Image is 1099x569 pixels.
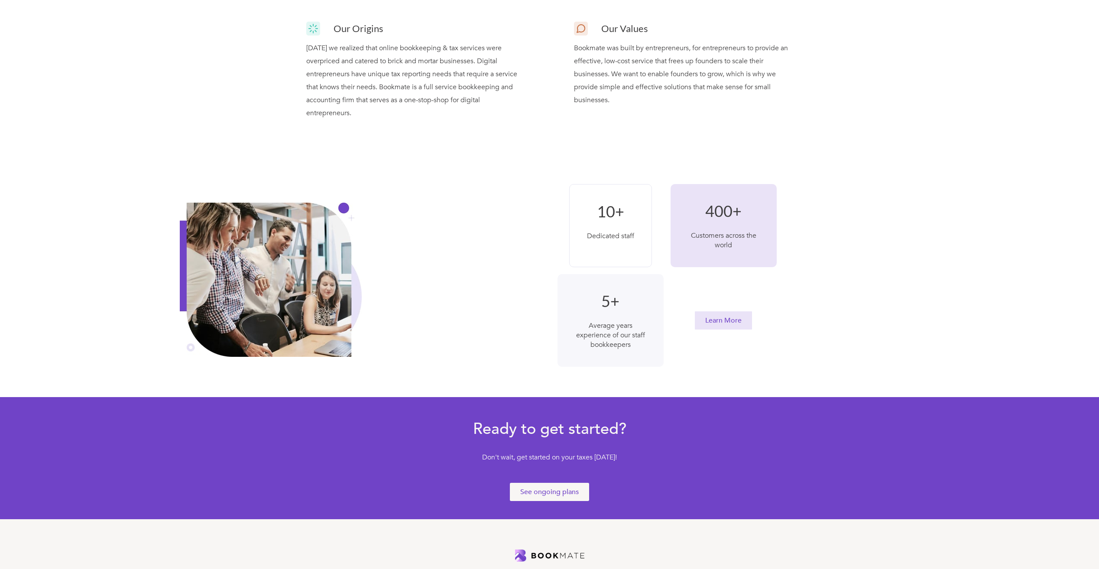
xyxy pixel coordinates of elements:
a: See ongoing plans [509,482,590,502]
a: Learn More [695,311,752,330]
div: Bookmate was built by entrepreneurs, for entrepreneurs to provide an effective, low-cost service ... [574,37,793,107]
h3: Ready to get started? [440,419,659,440]
h3: Our Origins [334,20,383,37]
h1: 10+ [587,202,634,221]
div: Customers across the world [688,231,759,250]
h1: 5+ [575,291,646,310]
h1: 400+ [688,201,759,220]
div: Don't wait, get started on your taxes [DATE]! [440,453,659,466]
h3: Our Values [601,20,648,37]
div: Dedicated staff [587,231,634,241]
div: Average years experience of our staff bookkeepers [575,321,646,349]
div: [DATE] we realized that online bookkeeping & tax services were overpriced and catered to brick an... [306,37,525,120]
div: See ongoing plans [520,487,579,497]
